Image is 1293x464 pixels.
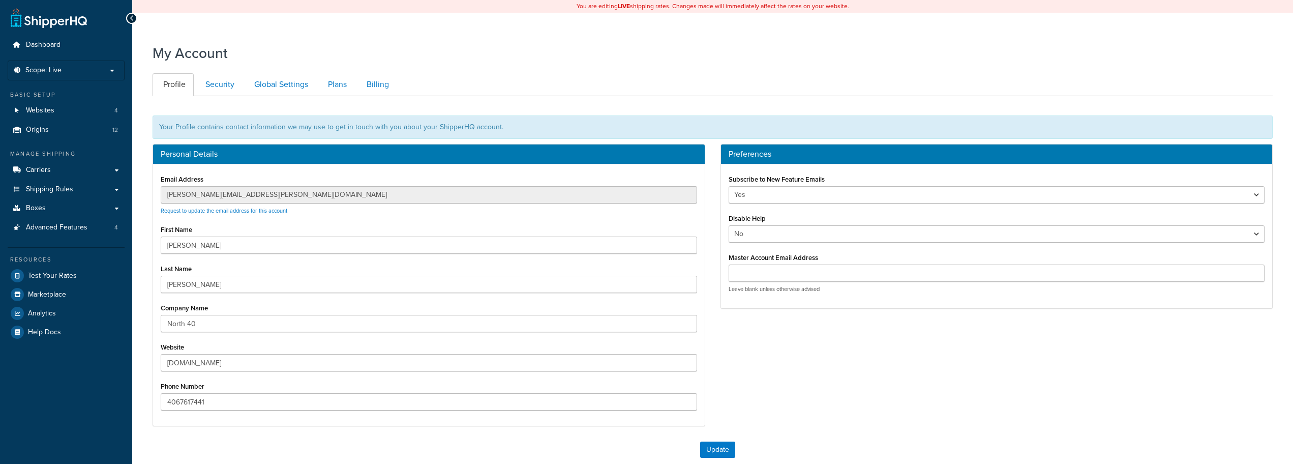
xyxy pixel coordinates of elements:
[729,285,1265,293] p: Leave blank unless otherwise advised
[25,66,62,75] span: Scope: Live
[161,176,203,183] label: Email Address
[8,199,125,218] a: Boxes
[700,442,735,458] button: Update
[161,265,192,273] label: Last Name
[153,43,228,63] h1: My Account
[8,255,125,264] div: Resources
[161,383,204,390] label: Phone Number
[161,343,184,351] label: Website
[618,2,630,11] b: LIVE
[26,166,51,175] span: Carriers
[8,180,125,199] a: Shipping Rules
[8,121,125,139] a: Origins 12
[28,291,66,299] span: Marketplace
[8,101,125,120] li: Websites
[26,126,49,134] span: Origins
[28,272,77,280] span: Test Your Rates
[729,254,818,262] label: Master Account Email Address
[26,41,61,49] span: Dashboard
[356,73,397,96] a: Billing
[26,223,87,232] span: Advanced Features
[114,106,118,115] span: 4
[8,218,125,237] a: Advanced Features 4
[8,161,125,180] a: Carriers
[729,150,1265,159] h3: Preferences
[8,101,125,120] a: Websites 4
[729,215,766,222] label: Disable Help
[161,207,287,215] a: Request to update the email address for this account
[8,285,125,304] a: Marketplace
[8,121,125,139] li: Origins
[8,267,125,285] a: Test Your Rates
[26,106,54,115] span: Websites
[244,73,316,96] a: Global Settings
[26,185,73,194] span: Shipping Rules
[195,73,243,96] a: Security
[26,204,46,213] span: Boxes
[11,8,87,28] a: ShipperHQ Home
[317,73,355,96] a: Plans
[28,309,56,318] span: Analytics
[28,328,61,337] span: Help Docs
[161,304,208,312] label: Company Name
[153,115,1273,139] div: Your Profile contains contact information we may use to get in touch with you about your ShipperH...
[112,126,118,134] span: 12
[114,223,118,232] span: 4
[8,36,125,54] a: Dashboard
[8,304,125,323] a: Analytics
[8,218,125,237] li: Advanced Features
[161,150,697,159] h3: Personal Details
[729,176,825,183] label: Subscribe to New Feature Emails
[161,226,192,234] label: First Name
[8,323,125,341] a: Help Docs
[8,91,125,99] div: Basic Setup
[8,150,125,158] div: Manage Shipping
[153,73,194,96] a: Profile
